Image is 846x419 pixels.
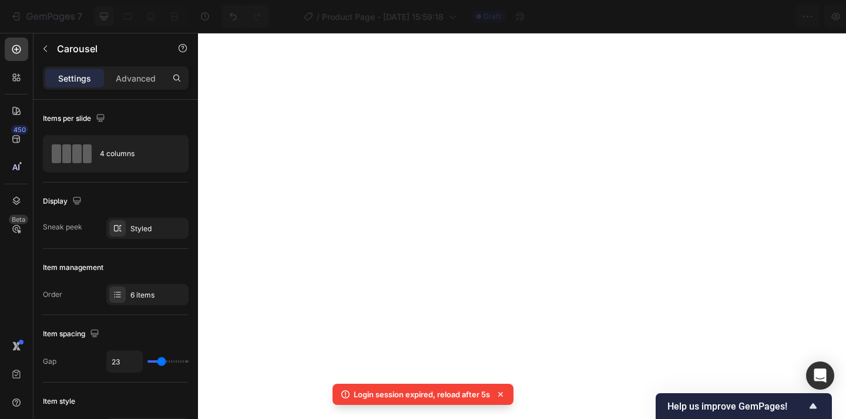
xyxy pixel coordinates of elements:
[100,140,172,167] div: 4 columns
[43,356,56,367] div: Gap
[806,361,834,390] div: Open Intercom Messenger
[57,42,157,56] p: Carousel
[354,388,490,400] p: Login session expired, reload after 5s
[617,11,693,23] span: 1 product assigned
[43,396,75,407] div: Item style
[778,11,807,23] div: Publish
[484,11,501,22] span: Draft
[724,5,763,28] button: Save
[43,262,103,273] div: Item management
[43,111,108,127] div: Items per slide
[58,72,91,85] p: Settings
[43,289,62,300] div: Order
[130,290,186,300] div: 6 items
[667,401,806,412] span: Help us improve GemPages!
[107,351,142,372] input: Auto
[5,5,88,28] button: 7
[322,11,444,23] span: Product Page - [DATE] 15:59:18
[9,215,28,224] div: Beta
[11,125,28,134] div: 450
[77,9,82,23] p: 7
[768,5,817,28] button: Publish
[43,194,84,209] div: Display
[734,12,754,22] span: Save
[607,5,720,28] button: 1 product assigned
[198,33,846,419] iframe: Design area
[43,222,82,232] div: Sneak peek
[116,72,156,85] p: Advanced
[43,326,102,342] div: Item spacing
[317,11,320,23] span: /
[667,399,820,413] button: Show survey - Help us improve GemPages!
[130,224,186,234] div: Styled
[221,5,269,28] div: Undo/Redo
